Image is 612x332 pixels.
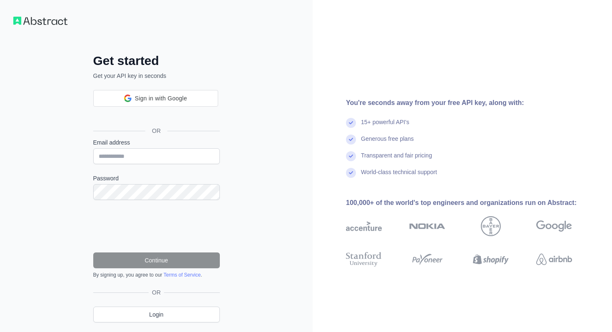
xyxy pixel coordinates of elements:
[93,138,220,147] label: Email address
[93,210,220,242] iframe: reCAPTCHA
[473,250,509,268] img: shopify
[93,174,220,182] label: Password
[93,252,220,268] button: Continue
[409,216,445,236] img: nokia
[346,98,599,108] div: You're seconds away from your free API key, along with:
[145,127,167,135] span: OR
[135,94,187,103] span: Sign in with Google
[93,53,220,68] h2: Get started
[536,250,572,268] img: airbnb
[361,118,409,135] div: 15+ powerful API's
[89,106,222,124] iframe: Sign in with Google Button
[346,168,356,178] img: check mark
[409,250,445,268] img: payoneer
[361,151,432,168] div: Transparent and fair pricing
[361,135,414,151] div: Generous free plans
[93,307,220,322] a: Login
[93,272,220,278] div: By signing up, you agree to our .
[346,216,382,236] img: accenture
[346,198,599,208] div: 100,000+ of the world's top engineers and organizations run on Abstract:
[164,272,201,278] a: Terms of Service
[481,216,501,236] img: bayer
[346,118,356,128] img: check mark
[149,288,164,297] span: OR
[13,17,67,25] img: Workflow
[93,72,220,80] p: Get your API key in seconds
[361,168,437,185] div: World-class technical support
[346,135,356,145] img: check mark
[536,216,572,236] img: google
[346,250,382,268] img: stanford university
[93,90,218,107] div: Sign in with Google
[346,151,356,161] img: check mark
